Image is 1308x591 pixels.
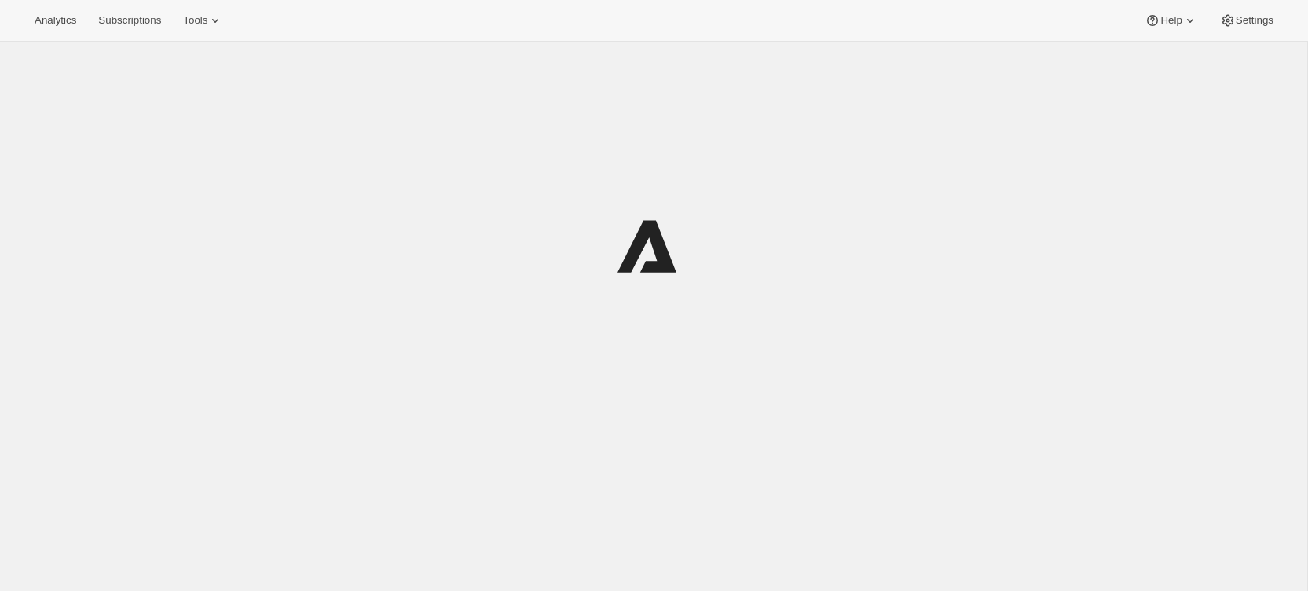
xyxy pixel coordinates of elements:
[35,14,76,27] span: Analytics
[1236,14,1273,27] span: Settings
[1211,9,1283,31] button: Settings
[89,9,170,31] button: Subscriptions
[25,9,86,31] button: Analytics
[1135,9,1207,31] button: Help
[98,14,161,27] span: Subscriptions
[183,14,207,27] span: Tools
[174,9,233,31] button: Tools
[1160,14,1182,27] span: Help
